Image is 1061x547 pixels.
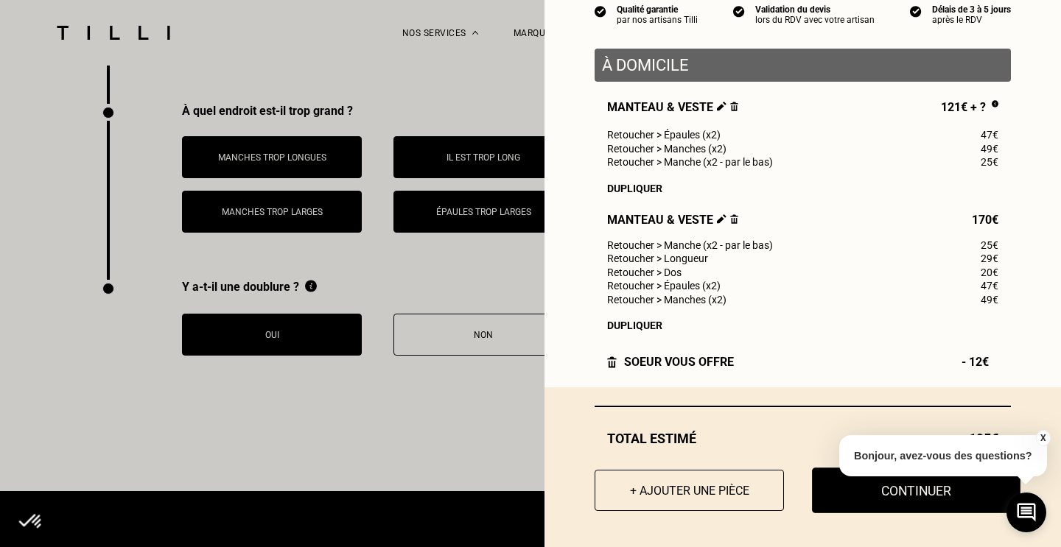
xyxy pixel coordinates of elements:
span: 49€ [981,143,998,155]
span: Retoucher > Épaules (x2) [607,280,721,292]
img: icon list info [910,4,922,18]
span: 47€ [981,280,998,292]
span: 49€ [981,294,998,306]
span: Retoucher > Manche (x2 - par le bas) [607,239,773,251]
span: - 12€ [962,355,998,369]
div: lors du RDV avec votre artisan [755,15,875,25]
div: après le RDV [932,15,1011,25]
img: Pourquoi le prix est indéfini ? [992,100,998,107]
img: icon list info [595,4,606,18]
span: 25€ [981,156,998,168]
div: Validation du devis [755,4,875,15]
span: 25€ [981,239,998,251]
span: Retoucher > Longueur [607,253,708,264]
span: 20€ [981,267,998,278]
p: À domicile [602,56,1004,74]
button: X [1035,430,1050,446]
div: par nos artisans Tilli [617,15,698,25]
div: Délais de 3 à 5 jours [932,4,1011,15]
img: icon list info [733,4,745,18]
button: + Ajouter une pièce [595,470,784,511]
div: Dupliquer [607,183,998,194]
div: Dupliquer [607,320,998,331]
div: Total estimé [595,431,1011,446]
div: 121€ + ? [941,100,998,116]
span: Retoucher > Manche (x2 - par le bas) [607,156,773,168]
span: 47€ [981,129,998,141]
span: 29€ [981,253,998,264]
div: SOEUR vous offre [607,355,734,369]
img: Éditer [717,214,726,224]
span: Manteau & veste [607,213,738,227]
div: Qualité garantie [617,4,698,15]
span: Retoucher > Manches (x2) [607,294,726,306]
button: Continuer [812,467,1020,513]
span: Retoucher > Épaules (x2) [607,129,721,141]
span: 170€ [972,213,998,227]
span: Retoucher > Manches (x2) [607,143,726,155]
p: Bonjour, avez-vous des questions? [839,435,1047,476]
img: Éditer [717,102,726,111]
span: Retoucher > Dos [607,267,682,278]
img: Supprimer [730,102,738,111]
img: Supprimer [730,214,738,224]
span: Manteau & veste [607,100,738,116]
